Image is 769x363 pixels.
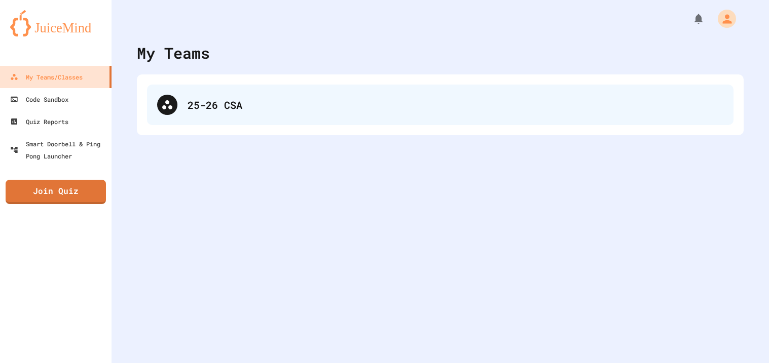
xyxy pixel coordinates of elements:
[10,10,101,36] img: logo-orange.svg
[137,42,210,64] div: My Teams
[147,85,734,125] div: 25-26 CSA
[6,180,106,204] a: Join Quiz
[10,71,83,83] div: My Teams/Classes
[10,93,68,105] div: Code Sandbox
[10,138,107,162] div: Smart Doorbell & Ping Pong Launcher
[10,115,68,128] div: Quiz Reports
[707,7,739,30] div: My Account
[674,10,707,27] div: My Notifications
[188,97,723,112] div: 25-26 CSA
